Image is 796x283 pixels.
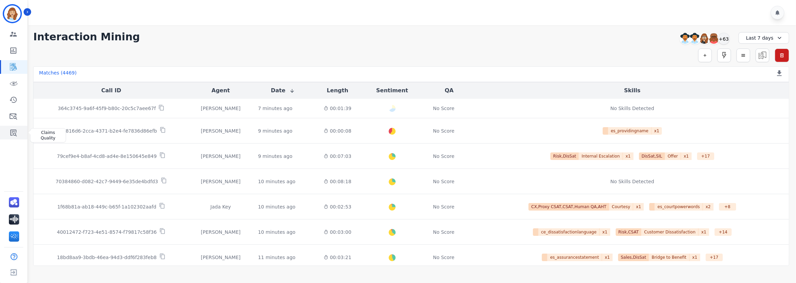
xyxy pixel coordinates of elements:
div: No Score [433,229,455,235]
span: x 1 [600,228,610,236]
div: 00:01:39 [319,105,356,112]
p: 40012472-f723-4e51-8574-f79817c58f36 [57,229,157,235]
div: 00:03:00 [319,229,356,235]
div: [PERSON_NAME] [194,105,247,112]
span: ce_dissatisfactionlanguage [538,228,600,236]
div: +63 [718,33,730,44]
div: 00:07:03 [319,153,356,160]
span: Internal Escalation [579,152,623,160]
span: x 1 [633,203,644,211]
p: 70384860-d082-42c7-9449-6e35de4bdfd3 [56,178,158,185]
div: 00:02:53 [319,203,356,210]
div: No Skills Detected [610,105,654,112]
div: No Score [433,178,455,185]
p: 364c3745-9a6f-45f9-b80c-20c5c7aee67f [58,105,156,112]
button: Length [327,86,348,95]
div: 9 minutes ago [258,127,292,134]
div: + 17 [697,152,714,160]
div: [PERSON_NAME] [194,229,247,235]
span: x 1 [699,228,709,236]
div: 10 minutes ago [258,203,295,210]
button: Call ID [101,86,121,95]
span: Risk,CSAT [616,228,642,236]
div: 9 minutes ago [258,153,292,160]
span: es_assurancestatement [547,254,602,261]
div: + 17 [706,254,723,261]
p: 42e816d6-2cca-4371-b2e4-fe7836d86efb [57,127,157,134]
span: Risk,DisSat [550,152,579,160]
div: [PERSON_NAME] [194,178,247,185]
div: [PERSON_NAME] [194,127,247,134]
span: Sales,DisSat [618,254,649,261]
span: x 2 [703,203,714,211]
p: 18bd8aa9-3bdb-46ea-94d3-ddf6f283feb8 [57,254,157,261]
button: Skills [624,86,640,95]
div: 7 minutes ago [258,105,292,112]
span: x 1 [623,152,634,160]
div: Matches ( 4469 ) [39,69,77,79]
span: Bridge to Benefit [649,254,690,261]
div: + 14 [715,228,732,236]
button: QA [445,86,454,95]
div: No Score [433,203,455,210]
div: No Score [433,105,455,112]
div: 11 minutes ago [258,254,295,261]
div: 00:08:18 [319,178,356,185]
h1: Interaction Mining [33,31,140,43]
div: + 8 [719,203,736,211]
div: Last 7 days [739,32,789,44]
span: x 1 [690,254,700,261]
div: No Score [433,254,455,261]
div: 00:03:21 [319,254,356,261]
span: x 1 [681,152,692,160]
div: [PERSON_NAME] [194,254,247,261]
div: 00:00:08 [319,127,356,134]
span: x 1 [602,254,613,261]
button: Date [271,86,295,95]
div: No Score [433,127,455,134]
div: 10 minutes ago [258,229,295,235]
img: Bordered avatar [4,5,21,22]
span: es_courtpowerwords [655,203,703,211]
span: CX,Proxy CSAT,CSAT,Human QA,AHT [529,203,609,211]
div: No Score [433,153,455,160]
span: es_providingname [608,127,652,135]
p: 79cef9e4-b8af-4cd8-ad4e-8e150645e849 [57,153,157,160]
span: Courtesy [609,203,634,211]
div: [PERSON_NAME] [194,153,247,160]
span: Customer Dissatisfaction [641,228,699,236]
span: Offer [665,152,681,160]
button: Sentiment [376,86,408,95]
div: Jada Key [194,203,247,210]
span: DisSat,SIL [639,152,665,160]
div: No Skills Detected [610,178,654,185]
div: 10 minutes ago [258,178,295,185]
button: Agent [211,86,230,95]
span: x 1 [652,127,662,135]
p: 1f68b81a-ab18-449c-b65f-1a102302aafd [57,203,156,210]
